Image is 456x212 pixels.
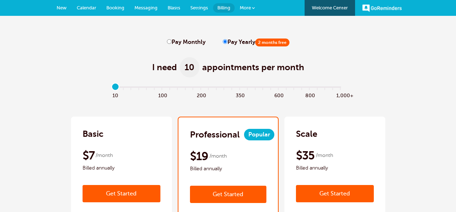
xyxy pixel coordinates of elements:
label: Pay Yearly [223,39,289,46]
span: $19 [190,149,208,163]
span: 2 months free [255,39,289,46]
span: 1,000+ [336,91,344,99]
span: 100 [158,91,166,99]
span: 200 [197,91,205,99]
span: 10 [180,57,199,77]
span: Billed annually [296,164,374,172]
input: Pay Monthly [167,39,172,44]
span: Booking [106,5,124,10]
h2: Basic [83,128,103,140]
span: Calendar [77,5,96,10]
span: Billed annually [83,164,160,172]
span: 600 [274,91,282,99]
span: 350 [236,91,244,99]
span: More [240,5,251,10]
span: /month [96,151,113,160]
span: I need [152,62,177,73]
span: $35 [296,148,315,163]
span: 800 [305,91,313,99]
span: 10 [112,91,120,99]
h2: Scale [296,128,317,140]
input: Pay Yearly2 months free [223,39,227,44]
span: $7 [83,148,95,163]
span: Blasts [168,5,180,10]
span: /month [209,152,227,161]
span: appointments per month [202,62,304,73]
span: Billing [217,5,230,10]
span: Popular [244,129,274,140]
span: Messaging [134,5,158,10]
label: Pay Monthly [167,39,205,46]
span: Billed annually [190,164,266,173]
span: New [57,5,67,10]
a: Billing [213,3,235,13]
span: Settings [190,5,208,10]
a: Get Started [296,185,374,202]
a: Get Started [83,185,160,202]
a: Get Started [190,186,266,203]
span: /month [316,151,333,160]
h2: Professional [190,129,240,140]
